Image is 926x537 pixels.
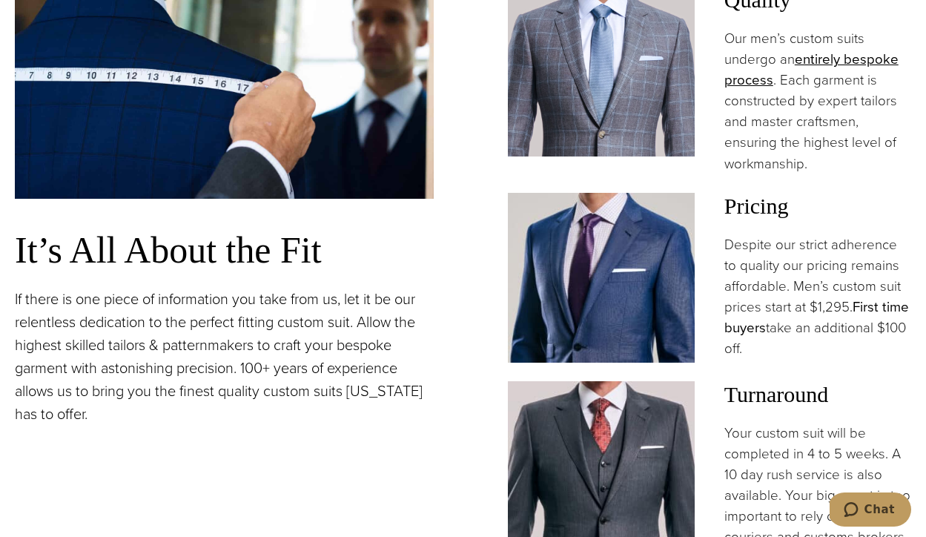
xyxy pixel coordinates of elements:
p: Our men’s custom suits undergo an . Each garment is constructed by expert tailors and master craf... [724,28,911,174]
iframe: Opens a widget where you can chat to one of our agents [830,492,911,530]
h3: Pricing [724,193,911,220]
h3: It’s All About the Fit [15,228,434,273]
img: Client in blue solid custom made suit with white shirt and navy tie. Fabric by Scabal. [508,193,695,363]
a: entirely bespoke process [724,49,899,90]
a: First time buyers [724,297,909,337]
h3: Turnaround [724,381,911,408]
p: If there is one piece of information you take from us, let it be our relentless dedication to the... [15,288,434,426]
p: Despite our strict adherence to quality our pricing remains affordable. Men’s custom suit prices ... [724,234,911,360]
